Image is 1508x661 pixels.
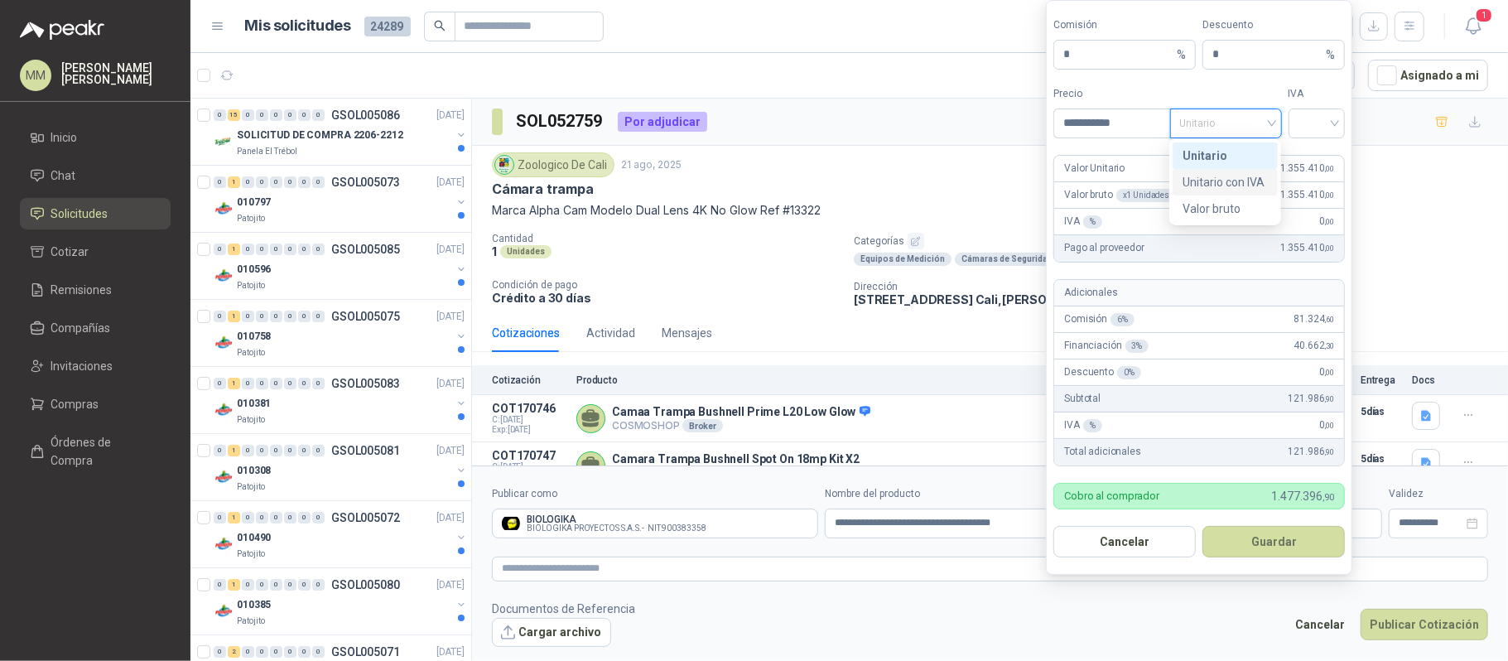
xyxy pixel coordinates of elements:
div: Valor bruto [1183,200,1268,218]
div: 0 [298,378,311,389]
span: 121.986 [1289,391,1335,407]
p: Cobro al comprador [1064,490,1159,501]
div: 0 [270,579,282,591]
p: Pago al proveedor [1064,240,1144,256]
span: 40.662 [1294,338,1335,354]
div: 0 [312,109,325,121]
div: 0 [270,512,282,523]
p: 010758 [237,329,271,345]
div: 0 [312,579,325,591]
div: 1 [228,445,240,456]
div: Unitario con IVA [1173,169,1278,195]
a: Órdenes de Compra [20,427,171,476]
img: Company Logo [214,266,234,286]
p: Crédito a 30 días [492,291,841,305]
div: 0 [214,378,226,389]
div: Equipos de Medición [854,253,952,266]
div: 0 [242,109,254,121]
div: 0 [256,646,268,658]
span: C: [DATE] [492,462,566,472]
div: Unitario con IVA [1183,173,1268,191]
div: 0 [256,512,268,523]
p: Docs [1412,374,1445,386]
div: 0 [270,176,282,188]
span: ,00 [1325,164,1335,173]
p: Categorías [854,233,1501,249]
div: Cotizaciones [492,324,560,342]
div: 0 [242,378,254,389]
p: GSOL005073 [331,176,400,188]
button: Guardar [1202,526,1345,557]
a: 0 1 0 0 0 0 0 0 GSOL005085[DATE] Company Logo010596Patojito [214,239,468,292]
p: Documentos de Referencia [492,600,635,618]
a: 0 15 0 0 0 0 0 0 GSOL005086[DATE] Company LogoSOLICITUD DE COMPRA 2206-2212Panela El Trébol [214,105,468,158]
span: 1.477.396 [1271,487,1334,505]
div: 0 [284,445,296,456]
p: Patojito [237,212,265,225]
span: Cotizar [51,243,89,261]
button: Cancelar [1053,526,1196,557]
p: GSOL005081 [331,445,400,456]
div: 0 [298,311,311,322]
img: Company Logo [214,400,234,420]
div: 0 [298,646,311,658]
span: ,00 [1325,421,1335,430]
span: ,60 [1325,315,1335,324]
div: 0 [284,244,296,255]
p: [DATE] [436,644,465,660]
p: IVA [1064,417,1101,433]
div: 0 [270,311,282,322]
div: Valor bruto [1173,195,1278,222]
div: 0 [214,311,226,322]
div: 0 [312,311,325,322]
div: 0 [242,176,254,188]
p: Panela El Trébol [237,145,297,158]
span: 0 [1319,214,1334,229]
span: Compras [51,395,99,413]
div: 0 [256,445,268,456]
p: GSOL005071 [331,646,400,658]
div: Broker [682,419,723,432]
img: Company Logo [495,156,513,174]
label: Nombre del producto [825,486,1151,502]
p: [DATE] [436,242,465,258]
p: GSOL005080 [331,579,400,591]
p: COT170747 [492,449,566,462]
img: Company Logo [214,132,234,152]
span: % [1177,41,1186,69]
img: Company Logo [214,601,234,621]
a: Invitaciones [20,350,171,382]
p: 5 días [1361,402,1402,422]
button: 1 [1458,12,1488,41]
p: 21 ago, 2025 [621,157,682,173]
p: [DATE] [436,443,465,459]
div: 0 [214,646,226,658]
div: 1 [228,311,240,322]
span: Invitaciones [51,357,113,375]
a: Compras [20,388,171,420]
label: Validez [1389,486,1488,502]
div: 0 [270,445,282,456]
div: % [1083,419,1102,432]
span: ,00 [1325,244,1335,253]
a: Solicitudes [20,198,171,229]
div: 0 [284,378,296,389]
p: Comisión [1064,311,1135,327]
div: 0 [312,244,325,255]
span: Inicio [51,128,78,147]
p: Patojito [237,548,265,561]
p: SOLICITUD DE COMPRA 2206-2212 [237,128,403,143]
p: Patojito [237,413,265,427]
p: Valor Unitario [1064,161,1125,176]
span: 81.324 [1294,311,1335,327]
span: 0 [1319,417,1334,433]
p: 1 [492,244,497,258]
div: Zoologico De Cali [492,152,614,177]
p: Cotización [492,374,566,386]
p: 010381 [237,396,271,412]
span: Órdenes de Compra [51,433,155,470]
div: Por adjudicar [618,112,707,132]
div: 0 [270,646,282,658]
p: COSMOSHOP [612,419,870,432]
span: Exp: [DATE] [492,425,566,435]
